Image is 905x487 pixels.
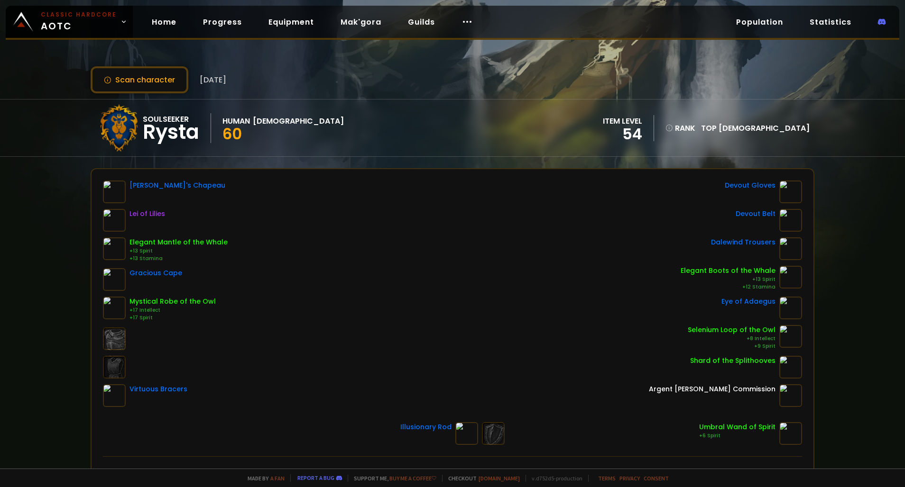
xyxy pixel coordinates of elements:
[114,468,139,480] div: Health
[779,297,802,319] img: item-5266
[143,113,199,125] div: Soulseeker
[103,209,126,232] img: item-1315
[479,475,520,482] a: [DOMAIN_NAME]
[253,115,344,127] div: [DEMOGRAPHIC_DATA]
[464,468,515,480] div: Attack Power
[779,422,802,445] img: item-5216
[779,266,802,289] img: item-10211
[91,66,188,93] button: Scan character
[619,475,640,482] a: Privacy
[688,325,776,335] div: Selenium Loop of the Owl
[41,10,117,33] span: AOTC
[603,115,642,127] div: item level
[289,468,322,480] div: Stamina
[129,237,228,247] div: Elegant Mantle of the Whale
[400,12,443,32] a: Guilds
[129,307,216,314] div: +17 Intellect
[681,266,776,276] div: Elegant Boots of the Whale
[348,475,436,482] span: Support me,
[736,209,776,219] div: Devout Belt
[103,384,126,407] img: item-22079
[688,335,776,343] div: +8 Intellect
[779,180,802,203] img: item-16692
[297,474,334,481] a: Report a bug
[690,356,776,366] div: Shard of the Splithooves
[129,209,165,219] div: Lei of Lilies
[725,180,776,190] div: Devout Gloves
[143,125,199,139] div: Rysta
[699,422,776,432] div: Umbral Wand of Spirit
[41,10,117,19] small: Classic Hardcore
[779,209,802,232] img: item-16696
[129,255,228,262] div: +13 Stamina
[639,468,663,480] div: Armor
[103,180,126,203] img: item-7720
[688,343,776,350] div: +9 Spirit
[129,268,182,278] div: Gracious Cape
[665,122,695,134] div: rank
[681,276,776,283] div: +13 Spirit
[699,432,776,440] div: +6 Spirit
[129,384,187,394] div: Virtuous Bracers
[779,384,802,407] img: item-12846
[103,297,126,319] img: item-10178
[721,297,776,307] div: Eye of Adaegus
[129,180,225,190] div: [PERSON_NAME]'s Chapeau
[129,247,228,255] div: +13 Spirit
[222,115,250,127] div: Human
[247,468,266,480] div: 3237
[455,422,478,445] img: item-7713
[129,297,216,307] div: Mystical Robe of the Owl
[779,356,802,379] img: item-10659
[442,475,520,482] span: Checkout
[802,12,859,32] a: Statistics
[103,268,126,291] img: item-18743
[774,468,791,480] div: 2157
[681,283,776,291] div: +12 Stamina
[607,468,616,480] div: 25
[644,475,669,482] a: Consent
[333,12,389,32] a: Mak'gora
[270,475,285,482] a: a fan
[598,475,616,482] a: Terms
[195,12,249,32] a: Progress
[261,12,322,32] a: Equipment
[103,237,126,260] img: item-10210
[242,475,285,482] span: Made by
[144,12,184,32] a: Home
[389,475,436,482] a: Buy me a coffee
[222,123,242,144] span: 60
[603,127,642,141] div: 54
[400,422,452,432] div: Illusionary Rod
[129,314,216,322] div: +17 Spirit
[200,74,226,86] span: [DATE]
[779,325,802,348] img: item-11990
[701,122,810,134] div: Top
[719,123,810,134] span: [DEMOGRAPHIC_DATA]
[526,475,582,482] span: v. d752d5 - production
[779,237,802,260] img: item-13008
[729,12,791,32] a: Population
[711,237,776,247] div: Dalewind Trousers
[649,384,776,394] div: Argent [PERSON_NAME] Commission
[427,468,441,480] div: 202
[6,6,133,38] a: Classic HardcoreAOTC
